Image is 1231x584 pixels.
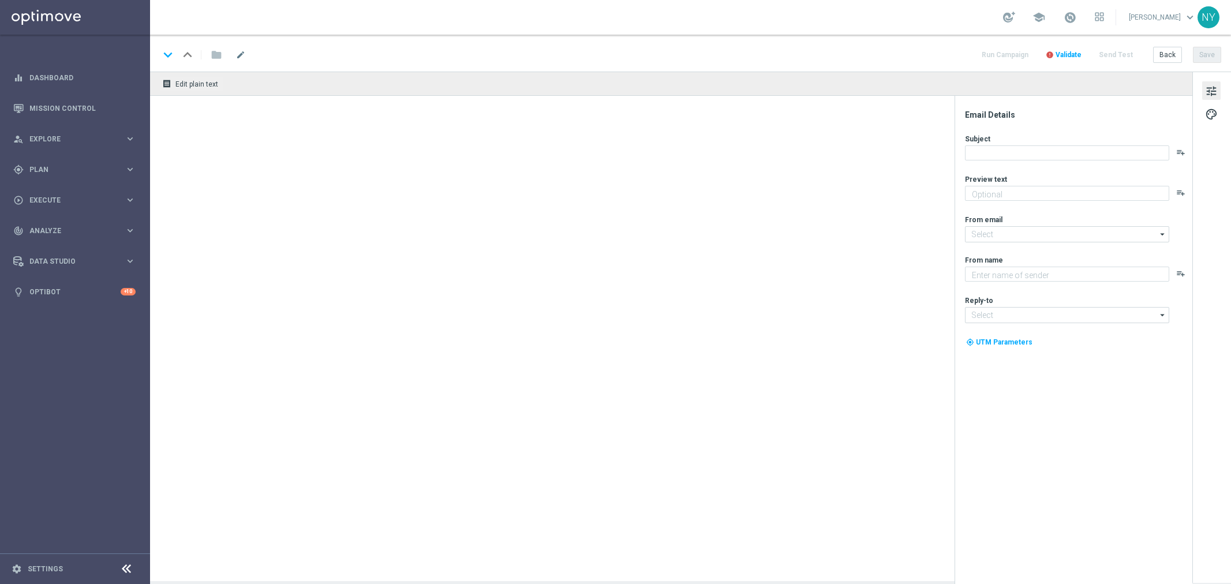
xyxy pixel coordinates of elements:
label: Reply-to [965,296,993,305]
button: tune [1202,81,1221,100]
span: mode_edit [235,50,246,60]
div: NY [1198,6,1219,28]
button: gps_fixed Plan keyboard_arrow_right [13,165,136,174]
a: Mission Control [29,93,136,123]
i: keyboard_arrow_right [125,256,136,267]
button: play_circle_outline Execute keyboard_arrow_right [13,196,136,205]
button: error Validate [1044,47,1083,63]
span: Explore [29,136,125,143]
i: keyboard_arrow_right [125,225,136,236]
label: From email [965,215,1002,224]
button: playlist_add [1176,269,1185,278]
button: my_location UTM Parameters [965,336,1034,349]
span: Plan [29,166,125,173]
span: Validate [1056,51,1082,59]
i: keyboard_arrow_right [125,133,136,144]
span: UTM Parameters [976,338,1032,346]
i: keyboard_arrow_down [159,46,177,63]
i: error [1046,51,1054,59]
button: playlist_add [1176,188,1185,197]
button: Data Studio keyboard_arrow_right [13,257,136,266]
button: person_search Explore keyboard_arrow_right [13,134,136,144]
button: Save [1193,47,1221,63]
input: Select [965,307,1169,323]
span: palette [1205,107,1218,122]
i: play_circle_outline [13,195,24,205]
span: keyboard_arrow_down [1184,11,1196,24]
button: playlist_add [1176,148,1185,157]
button: receipt Edit plain text [159,76,223,91]
i: arrow_drop_down [1157,308,1169,323]
a: Optibot [29,276,121,307]
button: lightbulb Optibot +10 [13,287,136,297]
span: Execute [29,197,125,204]
button: equalizer Dashboard [13,73,136,83]
a: Settings [28,566,63,572]
div: Data Studio [13,256,125,267]
div: Dashboard [13,62,136,93]
button: track_changes Analyze keyboard_arrow_right [13,226,136,235]
i: receipt [162,79,171,88]
a: Dashboard [29,62,136,93]
div: Analyze [13,226,125,236]
div: Plan [13,164,125,175]
span: Analyze [29,227,125,234]
div: Optibot [13,276,136,307]
i: settings [12,564,22,574]
i: my_location [966,338,974,346]
input: Select [965,226,1169,242]
i: gps_fixed [13,164,24,175]
i: lightbulb [13,287,24,297]
div: Execute [13,195,125,205]
span: tune [1205,84,1218,99]
div: Explore [13,134,125,144]
button: palette [1202,104,1221,123]
div: +10 [121,288,136,295]
label: Preview text [965,175,1007,184]
a: [PERSON_NAME]keyboard_arrow_down [1128,9,1198,26]
i: person_search [13,134,24,144]
i: equalizer [13,73,24,83]
label: Subject [965,134,990,144]
i: keyboard_arrow_right [125,164,136,175]
button: Mission Control [13,104,136,113]
div: Email Details [965,110,1191,120]
div: Mission Control [13,93,136,123]
span: school [1032,11,1045,24]
button: Back [1153,47,1182,63]
span: Edit plain text [175,80,218,88]
i: track_changes [13,226,24,236]
i: keyboard_arrow_right [125,194,136,205]
span: Data Studio [29,258,125,265]
label: From name [965,256,1003,265]
i: arrow_drop_down [1157,227,1169,242]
